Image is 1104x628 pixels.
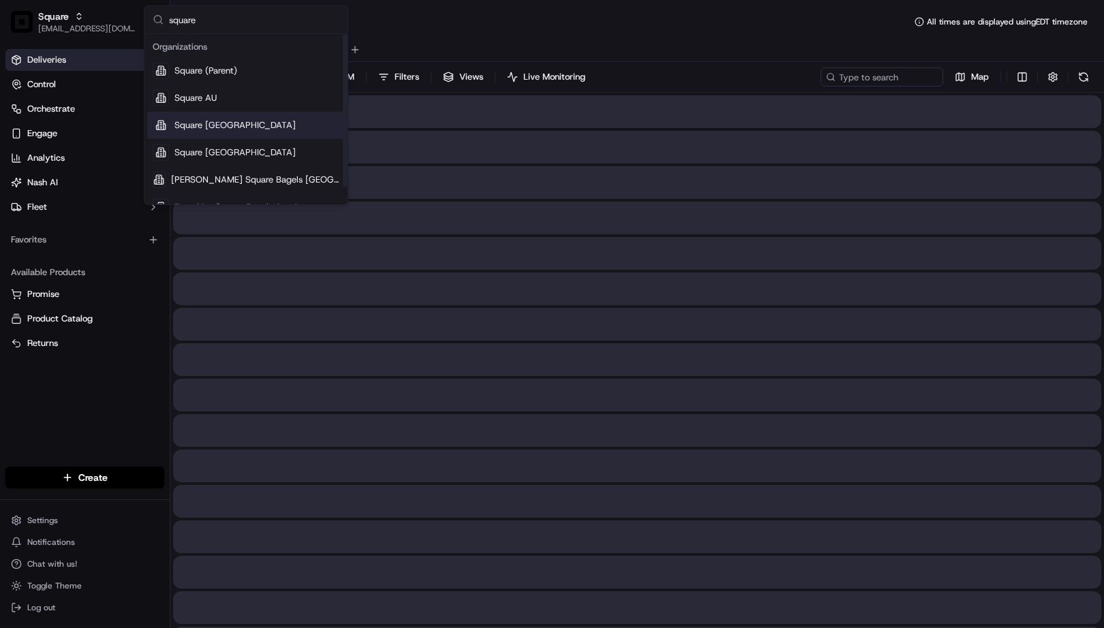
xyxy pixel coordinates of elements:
[459,71,483,83] span: Views
[11,11,33,33] img: Square
[27,337,58,349] span: Returns
[110,192,224,217] a: 💻API Documentation
[174,65,237,77] span: Square (Parent)
[14,14,41,41] img: Nash
[971,71,989,83] span: Map
[5,511,164,530] button: Settings
[5,49,164,71] a: Deliveries
[27,537,75,548] span: Notifications
[144,34,348,204] div: Suggestions
[14,130,38,155] img: 1736555255976-a54dd68f-1ca7-489b-9aae-adbdc363a1c4
[27,580,82,591] span: Toggle Theme
[38,10,69,23] button: Square
[27,288,59,300] span: Promise
[232,134,248,151] button: Start new chat
[523,71,585,83] span: Live Monitoring
[5,533,164,552] button: Notifications
[174,146,296,159] span: Square [GEOGRAPHIC_DATA]
[5,283,164,305] button: Promise
[78,471,108,484] span: Create
[27,201,47,213] span: Fleet
[5,123,164,144] button: Engage
[5,308,164,330] button: Product Catalog
[437,67,489,87] button: Views
[147,37,345,57] div: Organizations
[5,5,141,38] button: SquareSquare[EMAIL_ADDRESS][DOMAIN_NAME]
[174,92,217,104] span: Square AU
[27,127,57,140] span: Engage
[46,144,172,155] div: We're available if you need us!
[5,598,164,617] button: Log out
[5,554,164,574] button: Chat with us!
[5,98,164,120] button: Orchestrate
[27,176,58,189] span: Nash AI
[136,231,165,241] span: Pylon
[35,88,245,102] input: Got a question? Start typing here...
[169,6,339,33] input: Search...
[96,230,165,241] a: Powered byPylon
[5,172,164,193] button: Nash AI
[129,198,219,211] span: API Documentation
[5,262,164,283] div: Available Products
[11,288,159,300] a: Promise
[14,54,248,76] p: Welcome 👋
[949,67,995,87] button: Map
[174,119,296,131] span: Square [GEOGRAPHIC_DATA]
[927,16,1088,27] span: All times are displayed using EDT timezone
[27,78,56,91] span: Control
[5,467,164,488] button: Create
[171,174,340,186] span: [PERSON_NAME] Square Bagels [GEOGRAPHIC_DATA]
[115,199,126,210] div: 💻
[5,576,164,595] button: Toggle Theme
[27,559,77,569] span: Chat with us!
[27,152,65,164] span: Analytics
[38,23,136,34] button: [EMAIL_ADDRESS][DOMAIN_NAME]
[14,199,25,210] div: 📗
[5,196,164,218] button: Fleet
[27,602,55,613] span: Log out
[5,147,164,169] a: Analytics
[372,67,425,87] button: Filters
[5,74,164,95] button: Control
[501,67,592,87] button: Live Monitoring
[395,71,419,83] span: Filters
[27,313,93,325] span: Product Catalog
[11,337,159,349] a: Returns
[8,192,110,217] a: 📗Knowledge Base
[5,229,164,251] div: Favorites
[46,130,224,144] div: Start new chat
[5,332,164,354] button: Returns
[27,515,58,526] span: Settings
[821,67,943,87] input: Type to search
[27,103,75,115] span: Orchestrate
[27,54,66,66] span: Deliveries
[11,313,159,325] a: Product Catalog
[1074,67,1093,87] button: Refresh
[174,201,299,213] span: Tompkins Square Bagels Ave A
[27,198,104,211] span: Knowledge Base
